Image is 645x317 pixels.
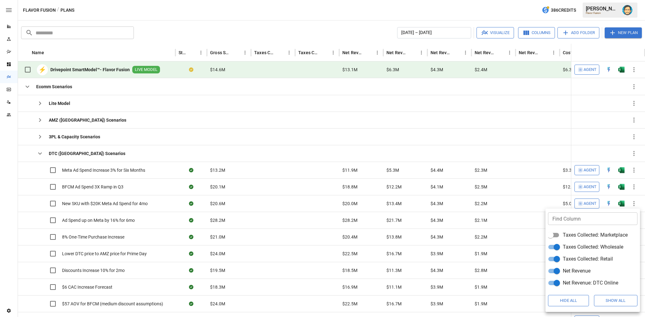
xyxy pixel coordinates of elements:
[594,295,638,306] button: show all
[563,231,628,239] span: Taxes Collected: Marketplace
[563,279,618,287] span: Net Revenue: DTC Online
[563,267,591,275] span: Net Revenue
[563,243,623,251] span: Taxes Collected: Wholesale
[548,295,589,306] button: hide all
[563,255,613,263] span: Taxes Collected: Retail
